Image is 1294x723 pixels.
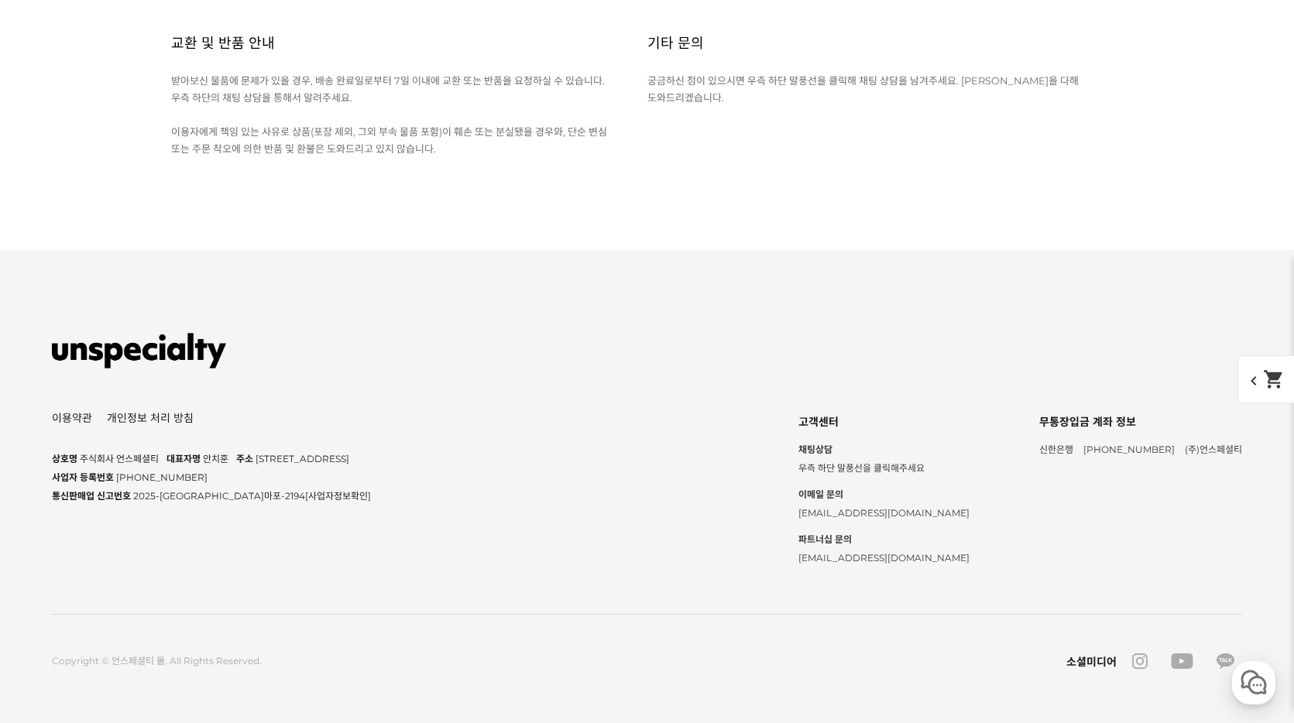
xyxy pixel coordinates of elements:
[200,491,297,529] a: 설정
[1083,444,1175,455] span: [PHONE_NUMBER]
[647,72,1124,106] div: 궁금하신 점이 있으시면 우측 하단 말풍선을 클릭해 채팅 상담을 남겨주세요. [PERSON_NAME]을 다해 도와드리겠습니다.
[52,327,226,374] img: 언스페셜티 몰
[1124,653,1155,669] a: instagram
[798,411,970,433] div: 고객센터
[798,530,970,549] strong: 파트너십 문의
[1039,411,1242,433] div: 무통장입금 계좌 정보
[305,490,371,502] a: [사업자정보확인]
[102,491,200,529] a: 대화
[52,490,131,502] span: 통신판매업 신고번호
[647,15,704,72] h2: 기타 문의
[80,453,159,464] span: 주식회사 언스페셜티
[52,453,77,464] span: 상호명
[1039,444,1073,455] span: 신한은행
[52,653,262,669] div: Copyright © 언스페셜티 몰. All Rights Reserved.
[239,514,258,526] span: 설정
[171,15,275,72] h2: 교환 및 반품 안내
[52,413,92,423] a: 이용약관
[236,453,253,464] span: 주소
[798,485,970,504] strong: 이메일 문의
[1185,444,1242,455] span: (주)언스페셜티
[203,453,228,464] span: 안치훈
[5,491,102,529] a: 홈
[256,453,349,464] span: [STREET_ADDRESS]
[798,552,970,564] span: [EMAIL_ADDRESS][DOMAIN_NAME]
[798,507,970,519] span: [EMAIL_ADDRESS][DOMAIN_NAME]
[798,462,925,474] span: 우측 하단 말풍선을 클릭해주세요
[142,515,160,527] span: 대화
[1163,653,1201,669] a: youtube
[52,471,114,483] span: 사업자 등록번호
[49,514,58,526] span: 홈
[1209,653,1242,669] a: kakao
[798,440,970,459] strong: 채팅상담
[166,453,201,464] span: 대표자명
[116,471,208,483] span: [PHONE_NUMBER]
[133,490,371,502] span: 2025-[GEOGRAPHIC_DATA]마포-2194
[1066,653,1117,669] div: 소셜미디어
[171,72,613,157] p: 받아보신 물품에 문제가 있을 경우, 배송 완료일로부터 7일 이내에 교환 또는 반품을 요청하실 수 있습니다. 우측 하단의 채팅 상담을 통해서 알려주세요. 이용자에게 책임 있는 ...
[107,413,194,423] a: 개인정보 처리 방침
